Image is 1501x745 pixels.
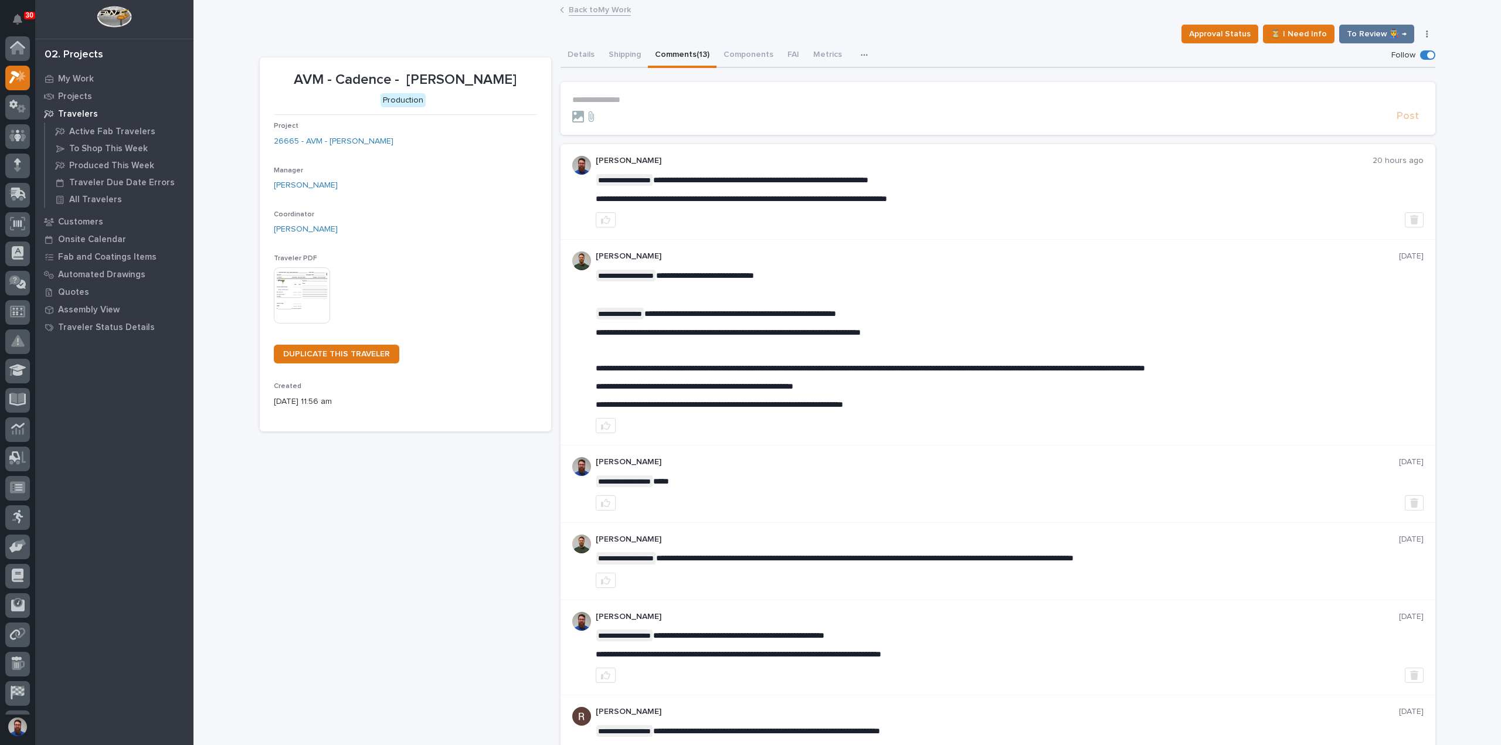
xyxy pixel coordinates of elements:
[1399,612,1424,622] p: [DATE]
[596,668,616,683] button: like this post
[35,87,193,105] a: Projects
[569,2,631,16] a: Back toMy Work
[1399,707,1424,717] p: [DATE]
[716,43,780,68] button: Components
[1397,110,1419,123] span: Post
[58,252,157,263] p: Fab and Coatings Items
[1347,27,1407,41] span: To Review 👨‍🏭 →
[596,612,1399,622] p: [PERSON_NAME]
[1392,110,1424,123] button: Post
[45,157,193,174] a: Produced This Week
[58,91,92,102] p: Projects
[274,396,537,408] p: [DATE] 11:56 am
[648,43,716,68] button: Comments (13)
[572,156,591,175] img: 6hTokn1ETDGPf9BPokIQ
[35,248,193,266] a: Fab and Coatings Items
[35,283,193,301] a: Quotes
[69,144,148,154] p: To Shop This Week
[596,418,616,433] button: like this post
[15,14,30,33] div: Notifications30
[1339,25,1414,43] button: To Review 👨‍🏭 →
[274,345,399,363] a: DUPLICATE THIS TRAVELER
[97,6,131,28] img: Workspace Logo
[596,457,1399,467] p: [PERSON_NAME]
[35,318,193,336] a: Traveler Status Details
[596,156,1373,166] p: [PERSON_NAME]
[69,127,155,137] p: Active Fab Travelers
[1181,25,1258,43] button: Approval Status
[1263,25,1334,43] button: ⏳ I Need Info
[572,535,591,553] img: AATXAJw4slNr5ea0WduZQVIpKGhdapBAGQ9xVsOeEvl5=s96-c
[806,43,849,68] button: Metrics
[274,223,338,236] a: [PERSON_NAME]
[561,43,602,68] button: Details
[1391,50,1415,60] p: Follow
[35,266,193,283] a: Automated Drawings
[602,43,648,68] button: Shipping
[780,43,806,68] button: FAI
[274,72,537,89] p: AVM - Cadence - [PERSON_NAME]
[283,350,390,358] span: DUPLICATE THIS TRAVELER
[58,109,98,120] p: Travelers
[45,191,193,207] a: All Travelers
[58,217,103,227] p: Customers
[45,140,193,157] a: To Shop This Week
[596,573,616,588] button: like this post
[69,161,154,171] p: Produced This Week
[35,301,193,318] a: Assembly View
[69,178,175,188] p: Traveler Due Date Errors
[596,707,1399,717] p: [PERSON_NAME]
[1405,668,1424,683] button: Delete post
[1373,156,1424,166] p: 20 hours ago
[35,230,193,248] a: Onsite Calendar
[35,105,193,123] a: Travelers
[45,174,193,190] a: Traveler Due Date Errors
[274,383,301,390] span: Created
[69,195,122,205] p: All Travelers
[1399,457,1424,467] p: [DATE]
[1405,212,1424,227] button: Delete post
[35,213,193,230] a: Customers
[274,167,303,174] span: Manager
[572,457,591,476] img: 6hTokn1ETDGPf9BPokIQ
[5,715,30,739] button: users-avatar
[274,255,317,262] span: Traveler PDF
[274,179,338,192] a: [PERSON_NAME]
[58,234,126,245] p: Onsite Calendar
[1189,27,1251,41] span: Approval Status
[45,123,193,140] a: Active Fab Travelers
[35,70,193,87] a: My Work
[26,11,33,19] p: 30
[596,212,616,227] button: like this post
[596,251,1399,261] p: [PERSON_NAME]
[274,211,314,218] span: Coordinator
[1399,535,1424,545] p: [DATE]
[58,74,94,84] p: My Work
[572,251,591,270] img: AATXAJw4slNr5ea0WduZQVIpKGhdapBAGQ9xVsOeEvl5=s96-c
[1405,495,1424,511] button: Delete post
[58,287,89,298] p: Quotes
[274,135,393,148] a: 26665 - AVM - [PERSON_NAME]
[1271,27,1327,41] span: ⏳ I Need Info
[274,123,298,130] span: Project
[1399,251,1424,261] p: [DATE]
[58,270,145,280] p: Automated Drawings
[596,495,616,511] button: like this post
[572,612,591,631] img: 6hTokn1ETDGPf9BPokIQ
[5,7,30,32] button: Notifications
[572,707,591,726] img: AATXAJzQ1Gz112k1-eEngwrIHvmFm-wfF_dy1drktBUI=s96-c
[58,322,155,333] p: Traveler Status Details
[381,93,426,108] div: Production
[45,49,103,62] div: 02. Projects
[58,305,120,315] p: Assembly View
[596,535,1399,545] p: [PERSON_NAME]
